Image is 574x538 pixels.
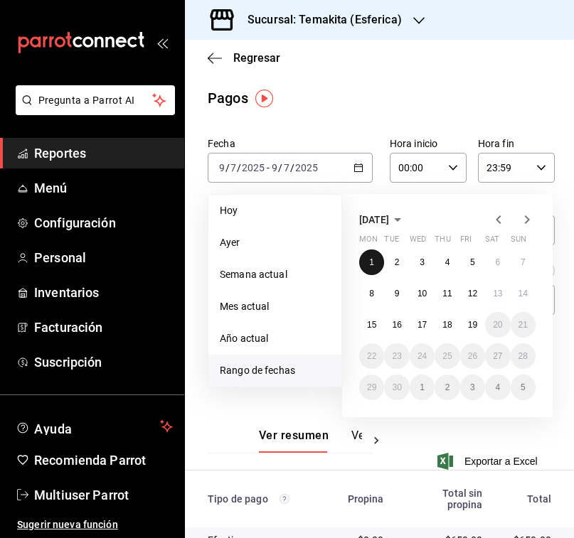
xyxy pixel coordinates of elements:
button: September 28, 2025 [511,343,536,369]
span: Personal [34,248,173,267]
abbr: September 15, 2025 [367,320,376,330]
button: October 1, 2025 [410,375,435,400]
button: September 29, 2025 [359,375,384,400]
span: Año actual [220,331,330,346]
span: Ayuda [34,418,154,435]
button: September 13, 2025 [485,281,510,306]
button: September 21, 2025 [511,312,536,338]
button: September 22, 2025 [359,343,384,369]
button: September 4, 2025 [435,249,459,275]
abbr: September 24, 2025 [418,351,427,361]
button: October 3, 2025 [460,375,485,400]
label: Hora fin [478,139,555,149]
button: September 26, 2025 [460,343,485,369]
abbr: September 7, 2025 [521,257,526,267]
abbr: Wednesday [410,235,426,249]
span: Suscripción [34,353,173,372]
button: September 19, 2025 [460,312,485,338]
button: September 9, 2025 [384,281,409,306]
button: September 24, 2025 [410,343,435,369]
span: Pregunta a Parrot AI [38,93,153,108]
button: September 8, 2025 [359,281,384,306]
abbr: September 14, 2025 [519,289,528,298]
span: Inventarios [34,283,173,302]
button: September 12, 2025 [460,281,485,306]
abbr: September 8, 2025 [369,289,374,298]
abbr: September 27, 2025 [493,351,502,361]
div: Total sin propina [407,488,483,510]
img: Tooltip marker [255,90,273,107]
abbr: September 2, 2025 [395,257,400,267]
span: Facturación [34,318,173,337]
span: / [225,162,230,173]
button: September 25, 2025 [435,343,459,369]
span: [DATE] [359,214,389,225]
div: Propina [348,493,384,505]
button: Pregunta a Parrot AI [16,85,175,115]
abbr: September 12, 2025 [468,289,477,298]
div: navigation tabs [259,429,362,453]
abbr: Saturday [485,235,499,249]
abbr: Sunday [511,235,526,249]
span: / [290,162,294,173]
span: Rango de fechas [220,363,330,378]
button: September 7, 2025 [511,249,536,275]
abbr: October 5, 2025 [521,382,526,392]
button: September 18, 2025 [435,312,459,338]
span: - [267,162,270,173]
input: -- [218,162,225,173]
a: Pregunta a Parrot AI [10,103,175,118]
svg: Los pagos realizados con Pay y otras terminales son montos brutos. [280,494,289,504]
button: September 5, 2025 [460,249,485,275]
input: -- [283,162,290,173]
button: September 30, 2025 [384,375,409,400]
abbr: September 20, 2025 [493,320,502,330]
abbr: October 2, 2025 [445,382,450,392]
button: September 27, 2025 [485,343,510,369]
abbr: September 29, 2025 [367,382,376,392]
abbr: October 1, 2025 [420,382,425,392]
abbr: September 17, 2025 [418,320,427,330]
span: / [278,162,282,173]
button: September 14, 2025 [511,281,536,306]
div: Tipo de pago [208,493,325,505]
button: September 10, 2025 [410,281,435,306]
abbr: September 5, 2025 [470,257,475,267]
button: October 2, 2025 [435,375,459,400]
span: Hoy [220,203,330,218]
button: September 2, 2025 [384,249,409,275]
button: September 15, 2025 [359,312,384,338]
span: Multiuser Parrot [34,485,173,505]
button: September 11, 2025 [435,281,459,306]
abbr: September 3, 2025 [420,257,425,267]
button: September 20, 2025 [485,312,510,338]
abbr: Monday [359,235,378,249]
button: September 16, 2025 [384,312,409,338]
button: Exportar a Excel [440,453,538,470]
label: Fecha [208,139,373,149]
abbr: September 1, 2025 [369,257,374,267]
div: Total [506,493,551,505]
button: September 6, 2025 [485,249,510,275]
span: Semana actual [220,267,330,282]
span: Ayer [220,235,330,250]
button: September 23, 2025 [384,343,409,369]
abbr: September 10, 2025 [418,289,427,298]
button: open_drawer_menu [156,37,168,48]
abbr: September 6, 2025 [495,257,500,267]
abbr: Tuesday [384,235,398,249]
abbr: September 4, 2025 [445,257,450,267]
span: Sugerir nueva función [17,517,173,532]
abbr: September 9, 2025 [395,289,400,298]
button: Ver resumen [259,429,329,453]
span: Mes actual [220,299,330,314]
button: September 3, 2025 [410,249,435,275]
abbr: September 21, 2025 [519,320,528,330]
abbr: September 18, 2025 [442,320,452,330]
h3: Sucursal: Temakita (Esferica) [236,11,402,28]
span: Recomienda Parrot [34,451,173,470]
input: -- [271,162,278,173]
span: Regresar [233,51,280,65]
